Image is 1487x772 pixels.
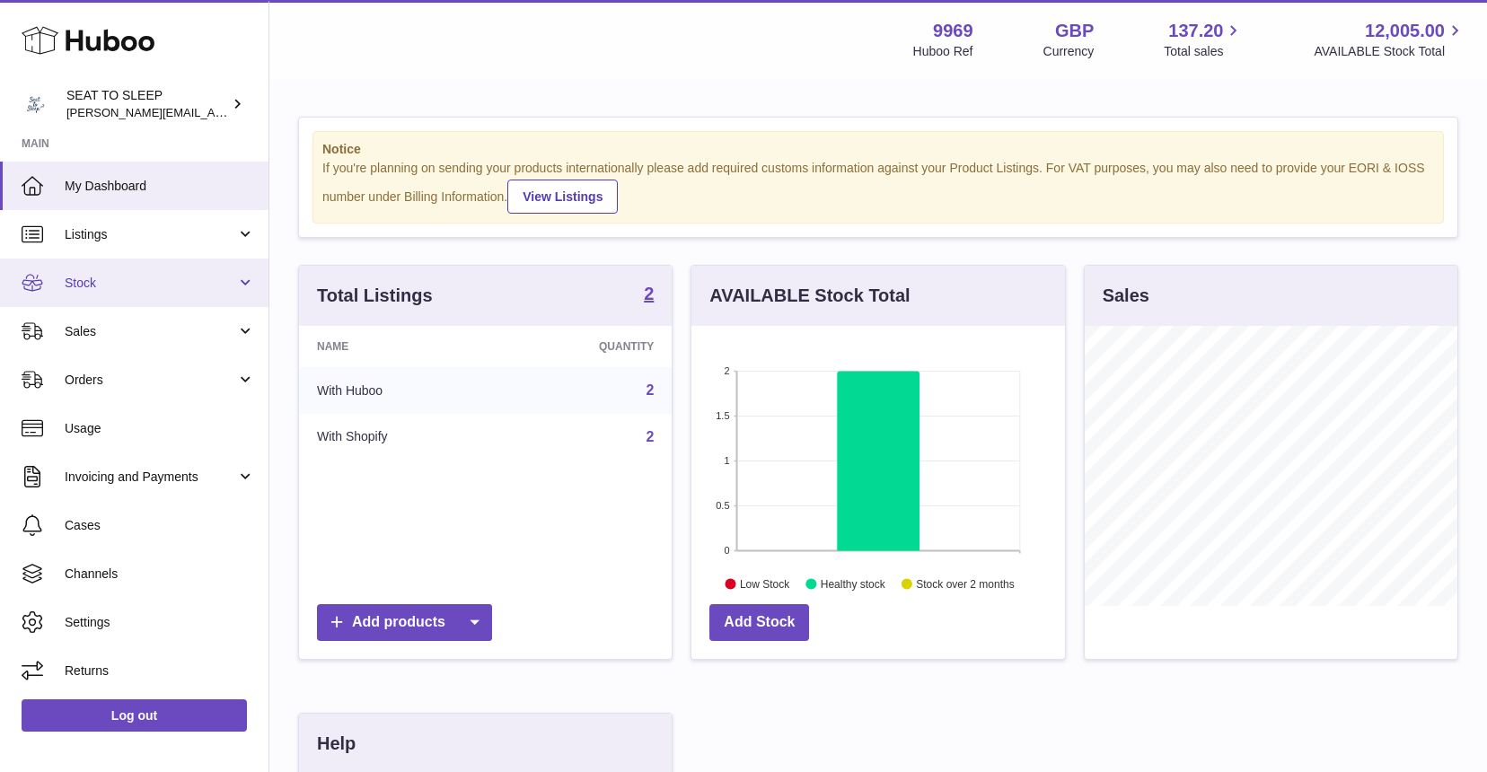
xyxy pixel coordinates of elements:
[317,284,433,308] h3: Total Listings
[1168,19,1223,43] span: 137.20
[1055,19,1094,43] strong: GBP
[725,545,730,556] text: 0
[322,160,1434,214] div: If you're planning on sending your products internationally please add required customs informati...
[65,420,255,437] span: Usage
[725,455,730,466] text: 1
[646,382,654,398] a: 2
[65,226,236,243] span: Listings
[322,141,1434,158] strong: Notice
[299,367,500,414] td: With Huboo
[65,178,255,195] span: My Dashboard
[717,410,730,421] text: 1.5
[725,365,730,376] text: 2
[22,91,48,118] img: amy@seattosleep.co.uk
[65,566,255,583] span: Channels
[1314,19,1465,60] a: 12,005.00 AVAILABLE Stock Total
[717,500,730,511] text: 0.5
[66,105,360,119] span: [PERSON_NAME][EMAIL_ADDRESS][DOMAIN_NAME]
[22,699,247,732] a: Log out
[299,326,500,367] th: Name
[913,43,973,60] div: Huboo Ref
[821,577,886,590] text: Healthy stock
[65,372,236,389] span: Orders
[917,577,1015,590] text: Stock over 2 months
[1365,19,1445,43] span: 12,005.00
[317,732,356,756] h3: Help
[65,517,255,534] span: Cases
[65,469,236,486] span: Invoicing and Payments
[933,19,973,43] strong: 9969
[644,285,654,303] strong: 2
[65,323,236,340] span: Sales
[65,275,236,292] span: Stock
[709,604,809,641] a: Add Stock
[1103,284,1149,308] h3: Sales
[1314,43,1465,60] span: AVAILABLE Stock Total
[507,180,618,214] a: View Listings
[317,604,492,641] a: Add products
[646,429,654,444] a: 2
[1164,19,1244,60] a: 137.20 Total sales
[644,285,654,306] a: 2
[740,577,790,590] text: Low Stock
[299,414,500,461] td: With Shopify
[65,614,255,631] span: Settings
[709,284,910,308] h3: AVAILABLE Stock Total
[65,662,255,680] span: Returns
[1043,43,1095,60] div: Currency
[500,326,672,367] th: Quantity
[66,87,228,121] div: SEAT TO SLEEP
[1164,43,1244,60] span: Total sales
